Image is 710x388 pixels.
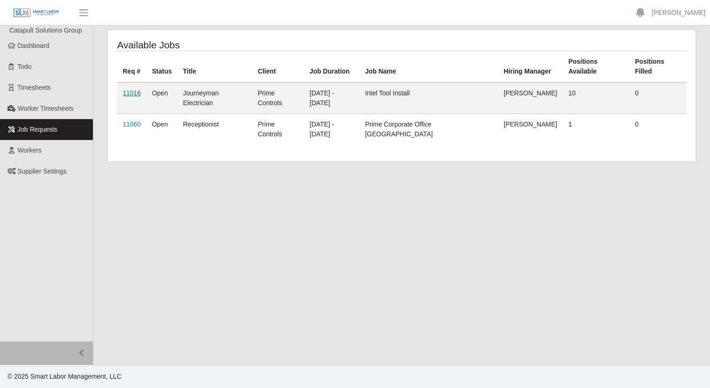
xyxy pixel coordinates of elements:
th: Title [177,51,252,83]
th: Positions Available [563,51,629,83]
td: Prime Corporate Office [GEOGRAPHIC_DATA] [360,114,498,145]
td: [DATE] - [DATE] [304,82,359,114]
span: Workers [18,147,42,154]
td: Receptionist [177,114,252,145]
span: Worker Timesheets [18,105,73,112]
span: Timesheets [18,84,51,91]
td: 0 [630,114,687,145]
h4: Available Jobs [117,39,346,51]
td: Intel Tool Install [360,82,498,114]
a: 11060 [123,120,141,128]
span: Catapult Solutions Group [9,27,82,34]
span: Supplier Settings [18,167,67,175]
td: Open [146,82,177,114]
th: Job Name [360,51,498,83]
th: Positions Filled [630,51,687,83]
th: Client [252,51,304,83]
td: [DATE] - [DATE] [304,114,359,145]
td: Prime Controls [252,114,304,145]
span: Todo [18,63,32,70]
td: [PERSON_NAME] [498,114,563,145]
td: Journeyman Electrician [177,82,252,114]
a: [PERSON_NAME] [652,8,705,18]
th: Hiring Manager [498,51,563,83]
td: 1 [563,114,629,145]
th: Status [146,51,177,83]
a: 11016 [123,89,141,97]
td: Open [146,114,177,145]
td: [PERSON_NAME] [498,82,563,114]
td: Prime Controls [252,82,304,114]
td: 0 [630,82,687,114]
th: Job Duration [304,51,359,83]
th: Req # [117,51,146,83]
span: Dashboard [18,42,50,49]
img: SLM Logo [13,8,59,18]
span: Job Requests [18,126,58,133]
td: 10 [563,82,629,114]
span: © 2025 Smart Labor Management, LLC [7,373,121,380]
